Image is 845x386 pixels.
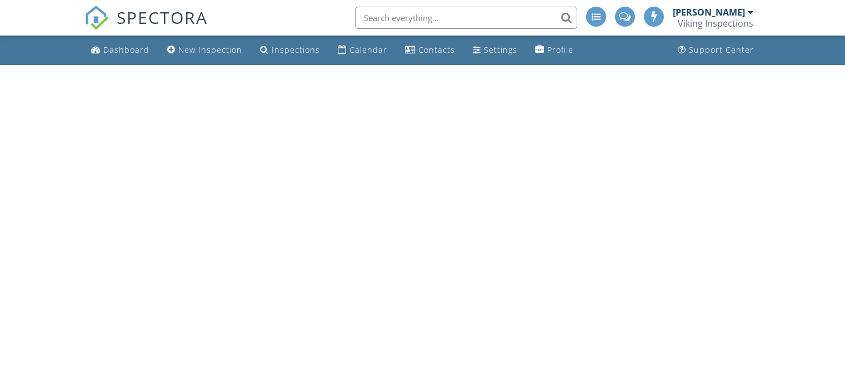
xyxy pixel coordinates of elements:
[547,44,573,55] div: Profile
[418,44,455,55] div: Contacts
[117,6,208,29] span: SPECTORA
[84,15,208,38] a: SPECTORA
[673,40,758,61] a: Support Center
[468,40,522,61] a: Settings
[163,40,247,61] a: New Inspection
[401,40,459,61] a: Contacts
[349,44,387,55] div: Calendar
[333,40,392,61] a: Calendar
[484,44,517,55] div: Settings
[355,7,577,29] input: Search everything...
[256,40,324,61] a: Inspections
[272,44,320,55] div: Inspections
[678,18,753,29] div: Viking Inspections
[84,6,109,30] img: The Best Home Inspection Software - Spectora
[689,44,754,55] div: Support Center
[673,7,745,18] div: [PERSON_NAME]
[531,40,578,61] a: Profile
[87,40,154,61] a: Dashboard
[178,44,242,55] div: New Inspection
[103,44,149,55] div: Dashboard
